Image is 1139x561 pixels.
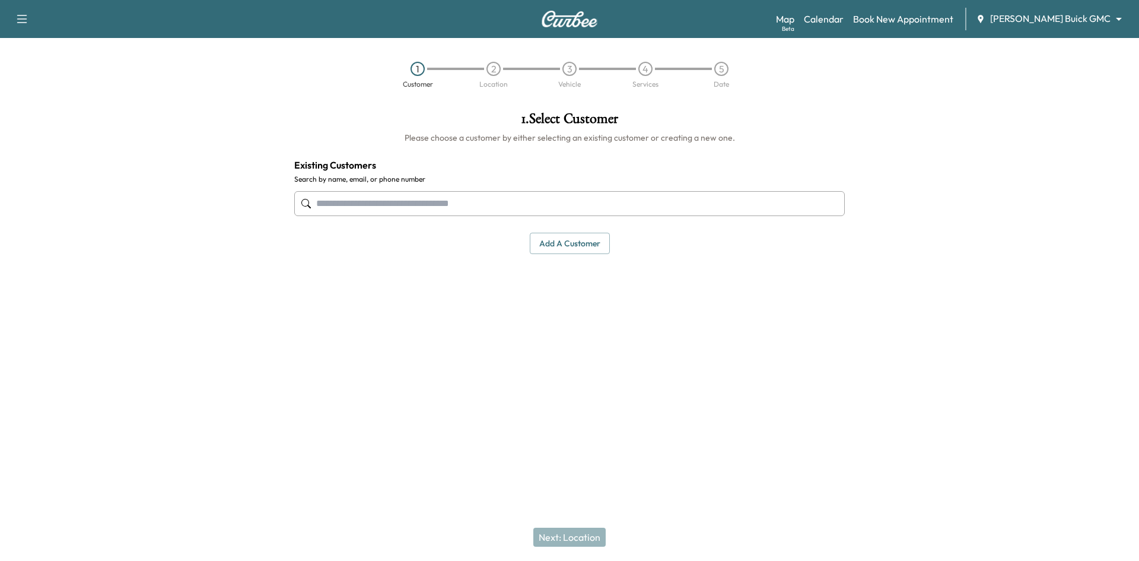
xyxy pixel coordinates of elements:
h6: Please choose a customer by either selecting an existing customer or creating a new one. [294,132,845,144]
div: Customer [403,81,433,88]
div: 4 [638,62,653,76]
div: 1 [411,62,425,76]
div: 2 [486,62,501,76]
h4: Existing Customers [294,158,845,172]
div: Beta [782,24,794,33]
h1: 1 . Select Customer [294,112,845,132]
div: 3 [562,62,577,76]
label: Search by name, email, or phone number [294,175,845,184]
div: Location [479,81,508,88]
div: 5 [714,62,728,76]
a: MapBeta [776,12,794,26]
img: Curbee Logo [541,11,598,27]
a: Book New Appointment [853,12,953,26]
button: Add a customer [530,233,610,255]
a: Calendar [804,12,844,26]
span: [PERSON_NAME] Buick GMC [990,12,1111,26]
div: Vehicle [558,81,581,88]
div: Date [714,81,729,88]
div: Services [632,81,658,88]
